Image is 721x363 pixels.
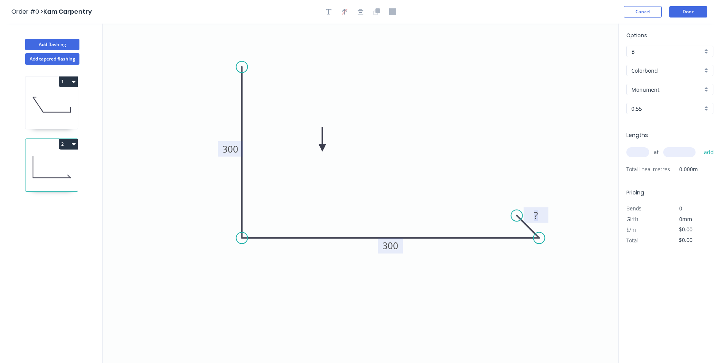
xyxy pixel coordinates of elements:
span: Bends [626,205,642,212]
button: 2 [59,139,78,150]
tspan: 300 [222,143,238,155]
input: Material [631,67,702,75]
tspan: ? [534,209,538,221]
span: Lengths [626,131,648,139]
span: 0.000m [670,164,698,175]
button: 1 [59,76,78,87]
span: Total [626,237,638,244]
svg: 0 [103,24,618,363]
button: Add flashing [25,39,79,50]
button: add [700,146,718,159]
button: Cancel [624,6,662,18]
span: $/m [626,226,636,233]
input: Colour [631,86,702,94]
input: Thickness [631,105,702,113]
tspan: 300 [382,239,398,252]
span: 0mm [679,215,692,223]
span: Girth [626,215,638,223]
span: Total lineal metres [626,164,670,175]
span: Pricing [626,189,644,196]
span: Options [626,32,647,39]
button: Add tapered flashing [25,53,79,65]
button: Done [669,6,707,18]
span: Order #0 > [11,7,43,16]
span: Kam Carpentry [43,7,92,16]
input: Price level [631,48,702,56]
span: 0 [679,205,682,212]
span: at [654,147,659,158]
